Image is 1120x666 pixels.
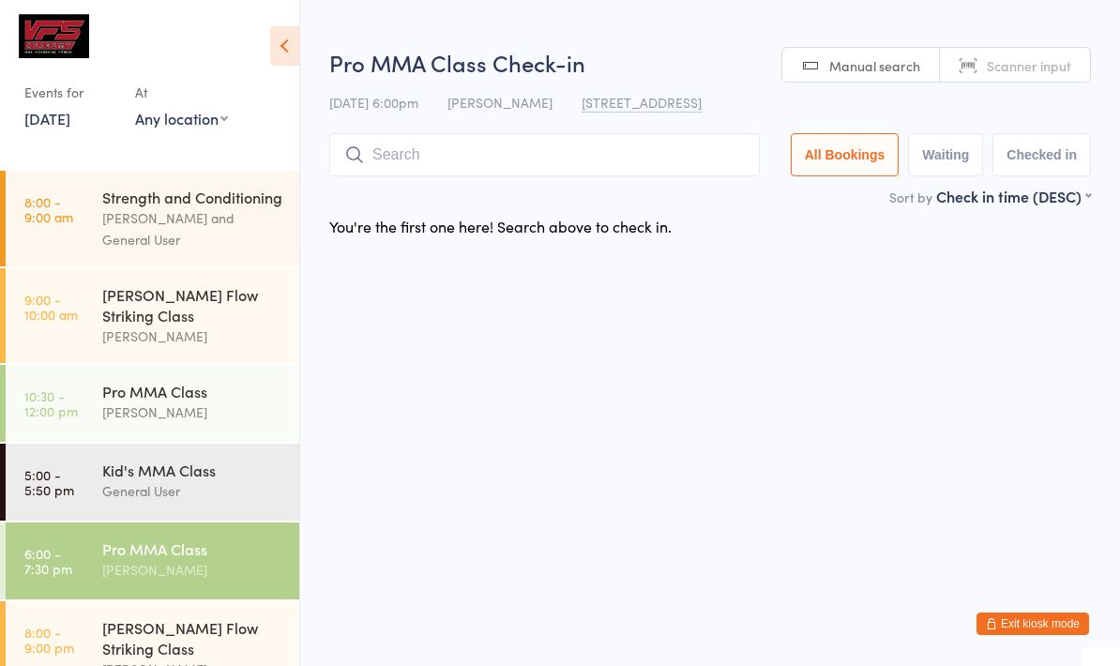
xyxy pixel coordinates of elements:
div: [PERSON_NAME] [102,401,283,423]
div: At [135,77,228,108]
div: Check in time (DESC) [936,186,1091,206]
div: Strength and Conditioning [102,187,283,207]
time: 6:00 - 7:30 pm [24,546,72,576]
span: [DATE] 6:00pm [329,93,418,112]
div: General User [102,480,283,502]
div: Events for [24,77,116,108]
button: Exit kiosk mode [976,613,1089,635]
img: VFS Academy [19,14,89,58]
input: Search [329,133,760,176]
a: 8:00 -9:00 amStrength and Conditioning[PERSON_NAME] and General User [6,171,299,266]
span: Manual search [829,56,920,75]
a: 10:30 -12:00 pmPro MMA Class[PERSON_NAME] [6,365,299,442]
div: [PERSON_NAME] Flow Striking Class [102,284,283,325]
div: [PERSON_NAME] [102,325,283,347]
button: Checked in [992,133,1091,176]
div: Pro MMA Class [102,381,283,401]
div: Kid's MMA Class [102,460,283,480]
span: [PERSON_NAME] [447,93,552,112]
time: 5:00 - 5:50 pm [24,467,74,497]
time: 8:00 - 9:00 am [24,194,73,224]
label: Sort by [889,188,932,206]
a: 5:00 -5:50 pmKid's MMA ClassGeneral User [6,444,299,521]
div: You're the first one here! Search above to check in. [329,216,672,236]
a: 9:00 -10:00 am[PERSON_NAME] Flow Striking Class[PERSON_NAME] [6,268,299,363]
div: [PERSON_NAME] [102,559,283,581]
div: Any location [135,108,228,129]
span: Scanner input [987,56,1071,75]
button: Waiting [908,133,983,176]
a: 6:00 -7:30 pmPro MMA Class[PERSON_NAME] [6,522,299,599]
time: 8:00 - 9:00 pm [24,625,74,655]
div: Pro MMA Class [102,538,283,559]
h2: Pro MMA Class Check-in [329,47,1091,78]
div: [PERSON_NAME] Flow Striking Class [102,617,283,658]
div: [PERSON_NAME] and General User [102,207,283,250]
time: 9:00 - 10:00 am [24,292,78,322]
a: [DATE] [24,108,70,129]
time: 10:30 - 12:00 pm [24,388,78,418]
button: All Bookings [791,133,900,176]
